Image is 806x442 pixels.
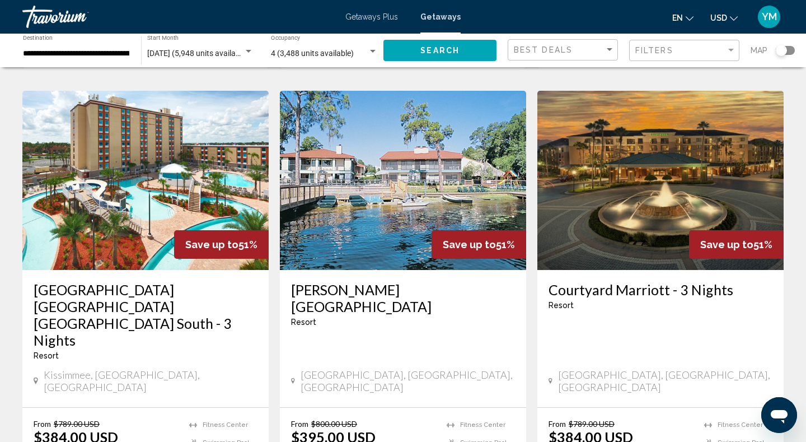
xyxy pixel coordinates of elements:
[432,230,526,259] div: 51%
[280,91,526,270] img: 1613E01L.jpg
[54,419,100,429] span: $789.00 USD
[174,230,269,259] div: 51%
[203,421,248,429] span: Fitness Center
[558,369,772,393] span: [GEOGRAPHIC_DATA], [GEOGRAPHIC_DATA], [GEOGRAPHIC_DATA]
[34,281,257,348] a: [GEOGRAPHIC_DATA] [GEOGRAPHIC_DATA] [GEOGRAPHIC_DATA] South - 3 Nights
[672,10,693,26] button: Change language
[761,397,797,433] iframe: Button to launch messaging window
[514,45,615,55] mat-select: Sort by
[22,91,269,270] img: RGF1E01X.jpg
[301,369,515,393] span: [GEOGRAPHIC_DATA], [GEOGRAPHIC_DATA], [GEOGRAPHIC_DATA]
[514,45,573,54] span: Best Deals
[710,10,738,26] button: Change currency
[291,419,308,429] span: From
[751,43,767,58] span: Map
[460,421,505,429] span: Fitness Center
[755,5,784,29] button: User Menu
[629,39,739,62] button: Filter
[710,13,727,22] span: USD
[672,13,683,22] span: en
[147,49,249,58] span: [DATE] (5,948 units available)
[762,11,777,22] span: YM
[291,318,316,327] span: Resort
[383,40,496,61] button: Search
[635,46,673,55] span: Filters
[311,419,357,429] span: $800.00 USD
[34,419,51,429] span: From
[549,281,772,298] a: Courtyard Marriott - 3 Nights
[420,12,461,21] a: Getaways
[22,6,334,28] a: Travorium
[44,369,257,393] span: Kissimmee, [GEOGRAPHIC_DATA], [GEOGRAPHIC_DATA]
[718,421,763,429] span: Fitness Center
[271,49,354,58] span: 4 (3,488 units available)
[185,239,238,250] span: Save up to
[689,230,784,259] div: 51%
[443,239,496,250] span: Save up to
[420,46,460,55] span: Search
[291,281,515,315] a: [PERSON_NAME] [GEOGRAPHIC_DATA]
[700,239,753,250] span: Save up to
[549,301,574,310] span: Resort
[549,419,566,429] span: From
[569,419,615,429] span: $789.00 USD
[537,91,784,270] img: RR21E01X.jpg
[34,351,59,360] span: Resort
[345,12,398,21] a: Getaways Plus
